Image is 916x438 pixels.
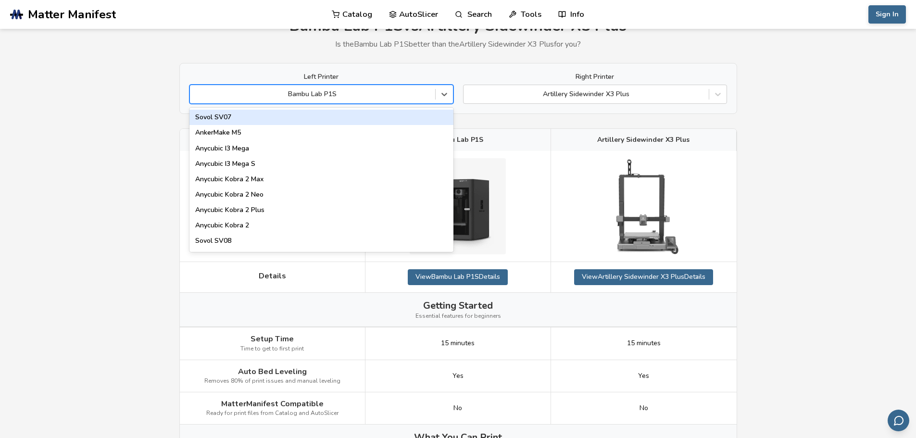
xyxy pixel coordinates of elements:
span: Details [259,272,286,280]
span: No [640,404,648,412]
div: Creality Hi [189,249,453,264]
span: Bambu Lab P1S [433,136,483,144]
span: Artillery Sidewinder X3 Plus [597,136,690,144]
div: Anycubic Kobra 2 Neo [189,187,453,202]
span: 15 minutes [627,339,661,347]
a: ViewBambu Lab P1SDetails [408,269,508,285]
span: Ready for print files from Catalog and AutoSlicer [206,410,339,417]
span: Removes 80% of print issues and manual leveling [204,378,340,385]
div: Anycubic Kobra 2 [189,218,453,233]
div: Anycubic Kobra 2 Plus [189,202,453,218]
span: Yes [452,372,464,380]
button: Sign In [868,5,906,24]
span: 15 minutes [441,339,475,347]
button: Send feedback via email [888,410,909,431]
h1: Bambu Lab P1S vs Artillery Sidewinder X3 Plus [179,17,737,35]
div: Sovol SV07 [189,110,453,125]
p: Is the Bambu Lab P1S better than the Artillery Sidewinder X3 Plus for you? [179,40,737,49]
span: No [453,404,462,412]
div: AnkerMake M5 [189,125,453,140]
input: Bambu Lab P1SSovol SV07AnkerMake M5Anycubic I3 MegaAnycubic I3 Mega SAnycubic Kobra 2 MaxAnycubic... [195,90,197,98]
span: Setup Time [251,335,294,343]
label: Left Printer [189,73,453,81]
div: Sovol SV08 [189,233,453,249]
span: Auto Bed Leveling [238,367,307,376]
span: Essential features for beginners [415,313,501,320]
span: Matter Manifest [28,8,116,21]
span: Getting Started [423,300,493,311]
span: Yes [638,372,649,380]
div: Anycubic I3 Mega [189,141,453,156]
img: Bambu Lab P1S [410,158,506,254]
label: Right Printer [463,73,727,81]
div: Anycubic Kobra 2 Max [189,172,453,187]
div: Anycubic I3 Mega S [189,156,453,172]
img: Artillery Sidewinder X3 Plus [596,158,692,254]
a: ViewArtillery Sidewinder X3 PlusDetails [574,269,713,285]
input: Artillery Sidewinder X3 Plus [468,90,470,98]
span: MatterManifest Compatible [221,400,324,408]
span: Time to get to first print [240,346,304,352]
